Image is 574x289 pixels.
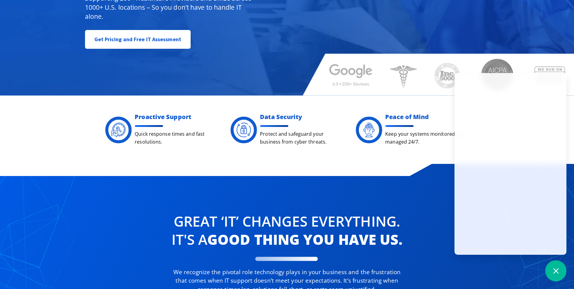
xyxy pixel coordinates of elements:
[362,123,376,137] img: Digacore Services - peace of mind
[167,212,407,248] h2: Great ‘IT’ changes Everything. It's a
[260,125,289,127] img: divider
[385,114,466,120] h2: Peace of Mind
[135,130,215,146] p: Quick response times and fast resolutions.
[135,114,215,120] h2: Proactive Support
[385,130,466,146] p: Keep your systems monitored and managed 24/7.
[260,130,340,146] p: Protect and safeguard your business from cyber threats.
[94,33,181,45] span: Get Pricing and Free IT Assessment
[454,73,566,255] iframe: Chatgenie Messenger
[207,230,402,249] b: good thing you have us.
[85,30,191,49] a: Get Pricing and Free IT Assessment
[237,123,251,137] img: Digacore Security
[255,256,320,261] img: New Divider
[260,114,340,120] h2: Data Security
[111,123,126,137] img: Digacore 24 Support
[135,125,164,127] img: divider
[385,125,414,127] img: divider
